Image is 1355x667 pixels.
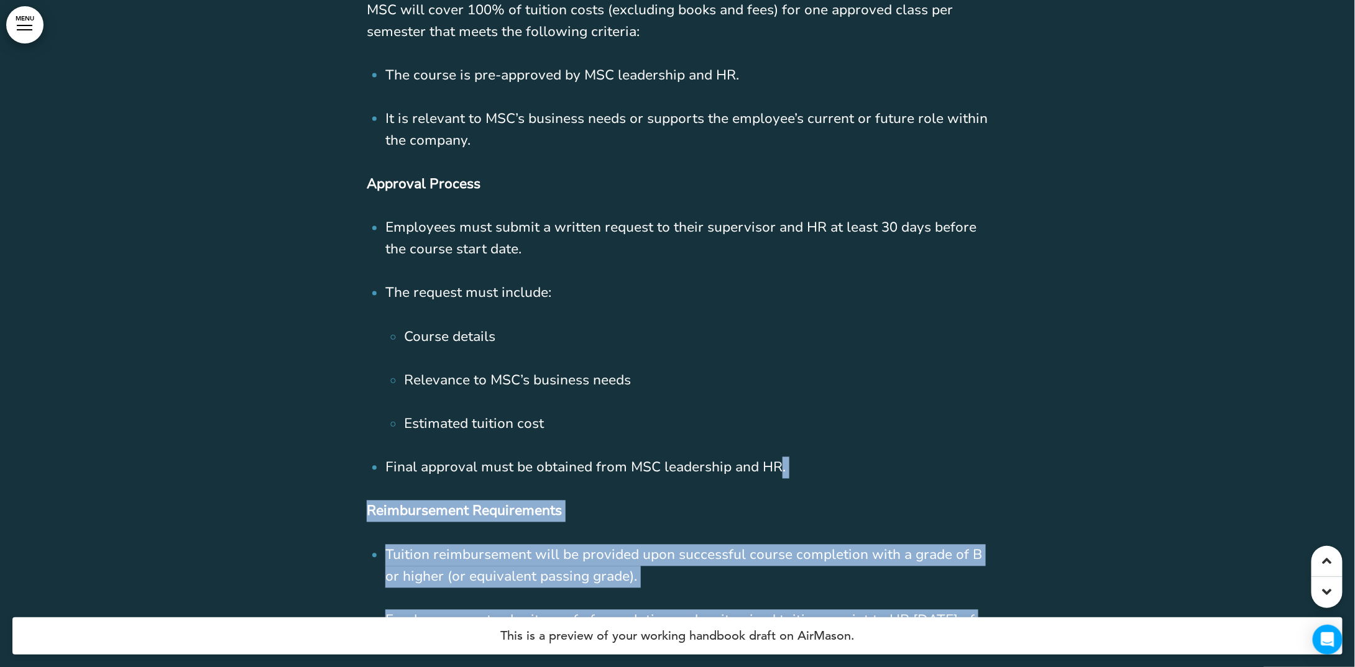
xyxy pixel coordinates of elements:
[385,219,976,259] span: Employees must submit a written request to their supervisor and HR at least 30 days before the co...
[404,328,495,347] span: Course details
[367,502,562,520] strong: Reimbursement Requirements
[12,617,1343,655] h4: This is a preview of your working handbook draft on AirMason.
[385,611,975,651] span: Employees must submit proof of completion and an itemized tuition receipt to HR [DATE] of the cou...
[385,66,739,84] span: The course is pre-approved by MSC leadership and HR.
[404,371,631,390] span: Relevance to MSC’s business needs
[367,175,480,194] strong: Approval Process
[385,284,551,302] span: The request must include:
[385,458,786,477] span: Final approval must be obtained from MSC leadership and HR.
[385,546,982,586] span: Tuition reimbursement will be provided upon successful course completion with a grade of B or hig...
[404,415,544,433] span: Estimated tuition cost
[367,1,953,41] span: MSC will cover 100% of tuition costs (excluding books and fees) for one approved class per semest...
[385,109,988,150] span: It is relevant to MSC’s business needs or supports the employee’s current or future role within t...
[6,6,44,43] a: MENU
[1313,625,1343,655] div: Open Intercom Messenger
